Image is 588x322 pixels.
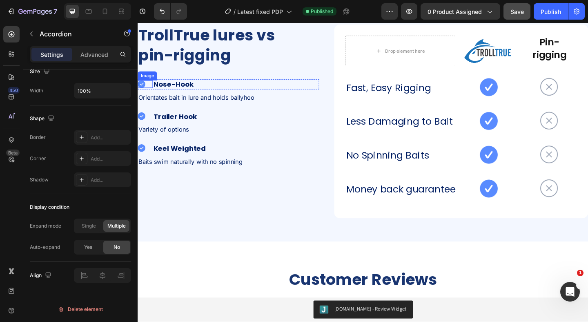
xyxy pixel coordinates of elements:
[6,150,20,156] div: Beta
[30,134,46,141] div: Border
[352,14,412,47] img: gempages_471751442911200288-23a832e8-7f1b-4bb0-8f1f-8efea4279af3.png
[40,50,63,59] p: Settings
[437,96,458,116] img: gempages_471751442911200288-0f64a474-6993-443f-b4c5-76f15710660e.png
[311,8,333,15] span: Published
[74,83,131,98] input: Auto
[510,8,524,15] span: Save
[30,270,53,281] div: Align
[234,7,236,16] span: /
[560,282,580,302] iframe: Intercom live chat
[372,96,392,116] img: gempages_471751442911200288-972ea4f9-f501-4cba-b1e5-633e1f5e96b1.png
[30,113,56,124] div: Shape
[30,203,69,211] div: Display condition
[30,222,61,230] div: Expand mode
[534,3,568,20] button: Publish
[84,244,92,251] span: Yes
[53,7,57,16] p: 7
[226,174,346,189] h2: Money back guarantee
[8,87,20,94] div: 450
[269,27,312,34] div: Drop element here
[214,307,293,315] div: [DOMAIN_NAME] - Review Widget
[226,63,346,78] h2: Fast, Easy Rigging
[30,176,49,183] div: Shadow
[154,3,187,20] div: Undo/Redo
[372,133,392,153] img: gempages_471751442911200288-972ea4f9-f501-4cba-b1e5-633e1f5e96b1.png
[541,7,561,16] div: Publish
[421,3,500,20] button: 0 product assigned
[3,3,61,20] button: 7
[437,170,458,190] img: gempages_471751442911200288-0f64a474-6993-443f-b4c5-76f15710660e.png
[418,14,478,42] h2: Pin- rigging
[91,155,129,163] div: Add...
[138,23,588,322] iframe: Design area
[437,59,458,80] img: gempages_471751442911200288-0f64a474-6993-443f-b4c5-76f15710660e.png
[30,66,51,77] div: Size
[82,222,96,230] span: Single
[198,307,207,317] img: Judgeme.png
[30,155,46,162] div: Corner
[226,100,346,115] h2: Less Damaging to Bait
[428,7,482,16] span: 0 product assigned
[577,270,584,276] span: 1
[107,222,126,230] span: Multiple
[40,29,109,39] p: Accordion
[372,170,392,190] img: gempages_471751442911200288-972ea4f9-f501-4cba-b1e5-633e1f5e96b1.png
[372,59,392,80] img: gempages_471751442911200288-972ea4f9-f501-4cba-b1e5-633e1f5e96b1.png
[30,244,60,251] div: Auto-expand
[91,177,129,184] div: Add...
[58,304,103,314] div: Delete element
[237,7,283,16] span: Latest fixed PDP
[191,302,299,322] button: Judge.me - Review Widget
[437,133,458,153] img: gempages_471751442911200288-0f64a474-6993-443f-b4c5-76f15710660e.png
[503,3,530,20] button: Save
[30,303,131,316] button: Delete element
[80,50,108,59] p: Advanced
[30,87,43,94] div: Width
[226,137,346,152] h2: No Spinning Baits
[91,134,129,141] div: Add...
[114,244,120,251] span: No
